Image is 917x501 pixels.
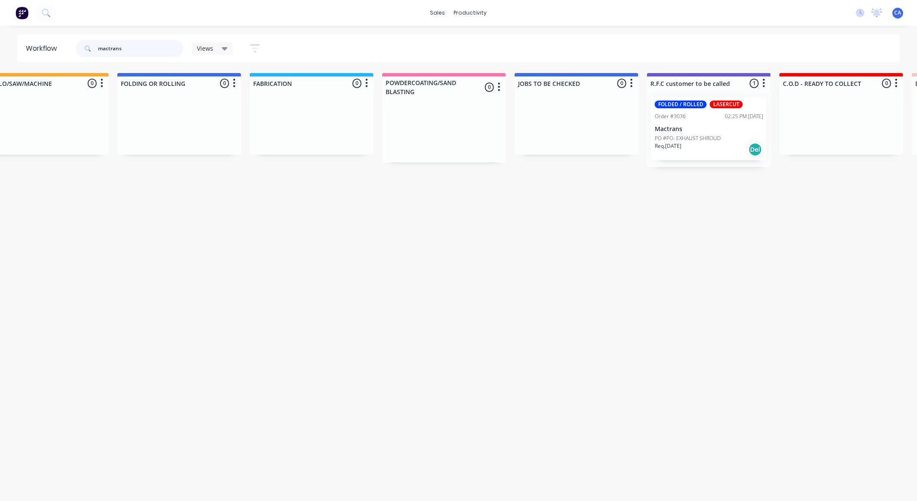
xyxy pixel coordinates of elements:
[651,97,767,160] div: FOLDED / ROLLEDLASERCUTOrder #303602:25 PM [DATE]MactransPO #PO- EXHAUST SHROUDReq.[DATE]Del
[725,113,763,120] div: 02:25 PM [DATE]
[710,101,743,108] div: LASERCUT
[15,6,28,19] img: Factory
[655,101,707,108] div: FOLDED / ROLLED
[426,6,450,19] div: sales
[655,113,686,120] div: Order #3036
[450,6,491,19] div: productivity
[748,143,762,156] div: Del
[655,134,721,142] p: PO #PO- EXHAUST SHROUD
[655,142,681,150] p: Req. [DATE]
[26,43,61,54] div: Workflow
[655,125,763,133] p: Mactrans
[98,40,183,57] input: Search for orders...
[197,44,213,53] span: Views
[895,9,902,17] span: CA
